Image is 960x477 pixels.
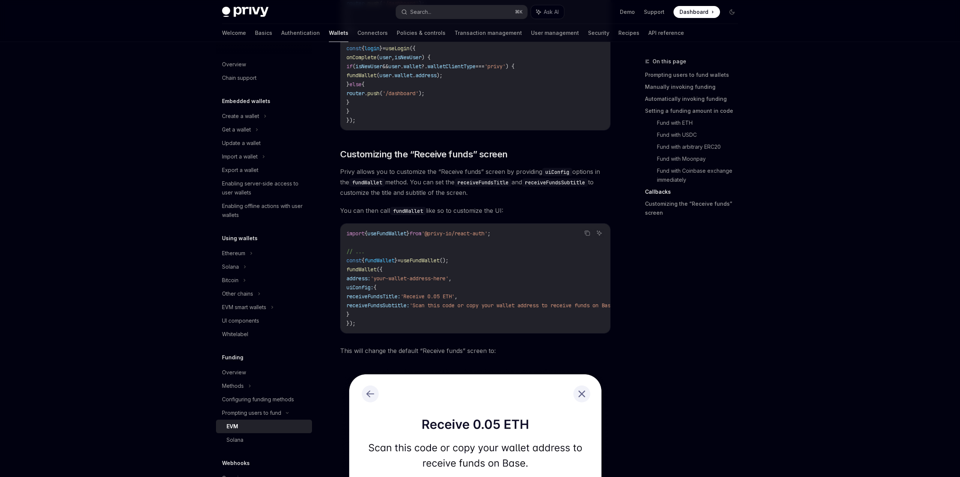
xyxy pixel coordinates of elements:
[222,60,246,69] div: Overview
[400,63,403,70] span: .
[645,93,744,105] a: Automatically invoking funding
[346,311,349,318] span: }
[222,368,246,377] div: Overview
[373,284,376,291] span: {
[222,97,270,106] h5: Embedded wallets
[346,257,361,264] span: const
[216,314,312,327] a: UI components
[346,72,376,79] span: fundWallet
[390,207,426,215] code: fundWallet
[412,72,415,79] span: .
[388,63,400,70] span: user
[357,24,388,42] a: Connectors
[349,81,361,88] span: else
[222,179,307,197] div: Enabling server-side access to user wallets
[222,395,294,404] div: Configuring funding methods
[361,81,364,88] span: {
[379,54,391,61] span: user
[400,293,454,300] span: 'Receive 0.05 ETH'
[620,8,635,16] a: Demo
[222,202,307,220] div: Enabling offline actions with user wallets
[382,90,418,97] span: '/dashboard'
[222,276,238,285] div: Bitcoin
[376,266,382,273] span: ({
[484,63,505,70] span: 'privy'
[216,393,312,406] a: Configuring funding methods
[454,24,522,42] a: Transaction management
[329,24,348,42] a: Wallets
[222,7,268,17] img: dark logo
[645,81,744,93] a: Manually invoking funding
[364,45,379,52] span: login
[439,257,448,264] span: ();
[582,228,592,238] button: Copy the contents from the code block
[222,408,281,417] div: Prompting users to fund
[364,90,367,97] span: .
[216,433,312,447] a: Solana
[382,63,388,70] span: &&
[346,108,349,115] span: }
[222,330,248,339] div: Whitelabel
[222,262,239,271] div: Solana
[222,303,266,312] div: EVM smart wallets
[418,90,424,97] span: );
[367,90,379,97] span: push
[222,152,258,161] div: Import a wallet
[346,293,400,300] span: receiveFundsTitle:
[216,366,312,379] a: Overview
[346,266,376,273] span: fundWallet
[382,45,385,52] span: =
[346,45,361,52] span: const
[409,230,421,237] span: from
[222,166,258,175] div: Export a wallet
[391,72,394,79] span: .
[340,148,507,160] span: Customizing the “Receive funds” screen
[410,7,431,16] div: Search...
[394,257,397,264] span: }
[367,230,406,237] span: useFundWallet
[657,141,744,153] a: Fund with arbitrary ERC20
[222,316,259,325] div: UI components
[216,199,312,222] a: Enabling offline actions with user wallets
[346,99,349,106] span: }
[222,24,246,42] a: Welcome
[216,327,312,341] a: Whitelabel
[645,186,744,198] a: Callbacks
[349,178,385,187] code: fundWallet
[657,165,744,186] a: Fund with Coinbase exchange immediately
[216,58,312,71] a: Overview
[594,228,604,238] button: Ask AI
[542,168,572,176] code: uiConfig
[415,72,436,79] span: address
[222,249,245,258] div: Ethereum
[657,129,744,141] a: Fund with USDC
[222,353,243,362] h5: Funding
[346,90,364,97] span: router
[222,289,253,298] div: Other chains
[346,248,364,255] span: // ...
[531,24,579,42] a: User management
[657,153,744,165] a: Fund with Moonpay
[222,112,259,121] div: Create a wallet
[222,125,251,134] div: Get a wallet
[340,205,610,216] span: You can then call like so to customize the UI:
[364,230,367,237] span: {
[421,63,427,70] span: ?.
[364,257,394,264] span: fundWallet
[544,8,559,16] span: Ask AI
[370,275,448,282] span: 'your-wallet-address-here'
[346,54,376,61] span: onComplete
[255,24,272,42] a: Basics
[216,163,312,177] a: Export a wallet
[340,345,610,356] span: This will change the default “Receive funds” screen to:
[394,72,412,79] span: wallet
[588,24,609,42] a: Security
[645,198,744,219] a: Customizing the “Receive funds” screen
[379,45,382,52] span: }
[222,381,244,390] div: Methods
[421,230,487,237] span: '@privy-io/react-auth'
[379,90,382,97] span: (
[222,139,261,148] div: Update a wallet
[448,275,451,282] span: ,
[645,69,744,81] a: Prompting users to fund wallets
